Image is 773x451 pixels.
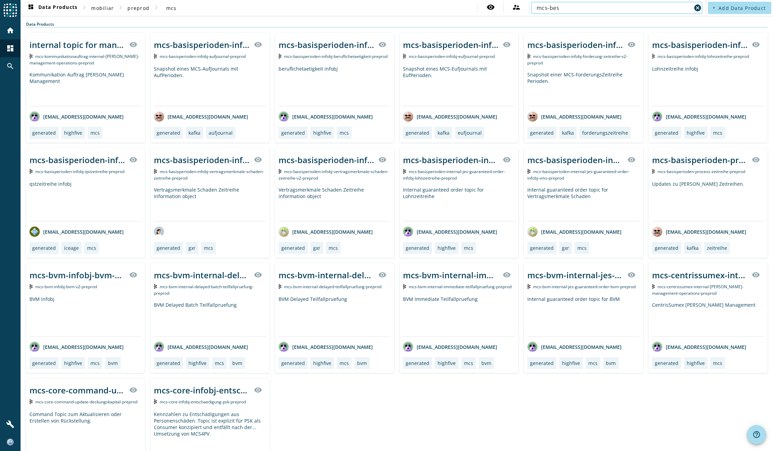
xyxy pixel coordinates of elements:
img: avatar [403,111,413,122]
div: mcs-basisperioden-internal-jes-guaranteed-order-infobj-lohnzeitreihe-_stage_ [403,154,499,166]
span: Kafka Topic: mcs-basisperioden-infobj-aufjournal-preprod [160,53,246,59]
img: avatar [279,227,289,237]
div: Internal guaranteed order topic for Vertragsmerkmale Schaden [527,186,639,221]
div: generated [157,245,180,251]
mat-icon: visibility [129,156,137,164]
div: bvm [357,360,367,366]
mat-icon: chevron_right [152,3,160,12]
div: highfive [562,360,580,366]
mat-icon: visibility [254,386,262,394]
img: avatar [29,342,40,352]
div: [EMAIL_ADDRESS][DOMAIN_NAME] [29,111,124,122]
div: highfive [687,360,705,366]
div: generated [157,360,180,366]
div: [EMAIL_ADDRESS][DOMAIN_NAME] [279,342,373,352]
mat-icon: visibility [627,40,636,49]
div: eufjournal [458,130,482,136]
mat-icon: visibility [503,40,511,49]
div: mcs-bvm-internal-immediate-teilfallpruefung-_stage_ [403,269,499,281]
div: qstzeitreihe infobj [29,181,142,221]
div: mcs [713,130,722,136]
mat-icon: visibility [378,40,386,49]
div: highfive [313,130,331,136]
div: mcs-basisperioden-infobj-forderung-zeitreihe-v2-_stage_ [527,39,623,50]
span: Kafka Topic: mcs-bvm-internal-delayed-teilfallpruefung-preprod [284,284,381,290]
div: highfive [438,245,456,251]
div: generated [281,245,305,251]
div: generated [32,130,56,136]
span: Kafka Topic: mcs-bvm-internal-jes-guaranteed-order-bvm-preprod [533,284,636,290]
img: Kafka Topic: mcs-core-command-update-deckungskapital-preprod [29,399,33,404]
mat-icon: visibility [752,271,760,279]
div: BVM Immediate Teilfallpruefung [403,296,515,336]
span: Kafka Topic: mcs-basisperioden-internal-jes-guaranteed-order-infobj-lohnzeitreihe-preprod [403,169,505,181]
div: [EMAIL_ADDRESS][DOMAIN_NAME] [279,227,373,237]
div: mcs-centrissumex-internal-[PERSON_NAME]-management-operations-_stage_ [652,269,748,281]
span: Kafka Topic: mcs-bvm-infobj-bvm-v2-preprod [35,284,97,290]
div: [EMAIL_ADDRESS][DOMAIN_NAME] [279,111,373,122]
div: gxr [188,245,196,251]
img: Kafka Topic: mcs-basisperioden-infobj-beruflichetaetigkeit-preprod [279,54,282,59]
img: avatar [154,342,164,352]
mat-icon: build [6,420,14,428]
img: Kafka Topic: mcs-bvm-internal-delayed-batch-teilfallpruefung-preprod [154,284,157,289]
div: mcs [577,245,587,251]
span: mobiliar [91,5,114,11]
div: [EMAIL_ADDRESS][DOMAIN_NAME] [527,111,622,122]
div: mcs-basisperioden-infobj-lohnzeitreihe-_stage_ [652,39,748,50]
div: beruflichetaetigkeit infobj [279,65,391,106]
div: generated [281,130,305,136]
img: Kafka Topic: mcs-bvm-infobj-bvm-v2-preprod [29,284,33,289]
img: Kafka Topic: mcs-basisperioden-infobj-qstzeitreihe-preprod [29,169,33,174]
div: Internal guaranteed order topic for BVM [527,296,639,336]
div: mcs-bvm-infobj-bvm-v2-_stage_ [29,269,125,281]
div: kafka [687,245,699,251]
div: BVM infobj [29,296,142,336]
div: mcs-basisperioden-infobj-aufjournal-_stage_ [154,39,249,50]
div: Snapshot eines MCS-EufJournals mit EufPerioden. [403,65,515,106]
input: Search (% or * for wildcards) [537,4,691,12]
div: [EMAIL_ADDRESS][DOMAIN_NAME] [527,227,622,237]
mat-icon: visibility [129,386,137,394]
mat-icon: visibility [378,271,386,279]
button: mcs [160,2,182,14]
mat-icon: visibility [503,271,511,279]
div: highfive [313,360,331,366]
img: Kafka Topic: mcs-bvm-internal-immediate-teilfallpruefung-preprod [403,284,406,289]
span: Kafka Topic: mcs-basisperioden-internal-jes-guaranteed-order-infobj-vms-preprod [527,169,629,181]
div: generated [655,130,678,136]
img: avatar [29,227,40,237]
span: Kafka Topic: mcs-core-command-update-deckungskapital-preprod [35,399,137,405]
div: [EMAIL_ADDRESS][DOMAIN_NAME] [652,342,746,352]
div: [EMAIL_ADDRESS][DOMAIN_NAME] [154,342,248,352]
span: Kafka Topic: mcs-basisperioden-infobj-beruflichetaetigkeit-preprod [284,53,388,59]
div: Kommunikation Auftrag [PERSON_NAME] Management [29,71,142,106]
mat-icon: visibility [487,3,495,11]
div: mcs [340,360,349,366]
div: Lohnzeitreihe infobj [652,65,764,106]
div: generated [530,245,554,251]
mat-icon: home [6,26,14,35]
div: mcs-basisperioden-internal-jes-guaranteed-order-infobj-vms-_stage_ [527,154,623,166]
button: Add Data Product [708,2,771,14]
img: Kafka Topic: mcs-basisperioden-internal-jes-guaranteed-order-infobj-vms-preprod [527,169,530,174]
mat-icon: chevron_right [80,3,88,12]
div: highfive [188,360,207,366]
mat-icon: dashboard [27,4,35,12]
div: generated [406,130,429,136]
mat-icon: visibility [503,156,511,164]
mat-icon: visibility [254,40,262,49]
mat-icon: visibility [129,40,137,49]
div: aufjournal [209,130,233,136]
div: BVM Delayed Teilfallpruefung [279,296,391,336]
div: mcs-basisperioden-infobj-vertragsmerkmale-schaden-zeitreihe-_stage_ [154,154,249,166]
div: mcs-bvm-internal-delayed-batch-teilfallpruefung-_stage_ [154,269,249,281]
button: preprod [125,2,152,14]
img: avatar [652,111,662,122]
div: kafka [562,130,574,136]
mat-icon: visibility [129,271,137,279]
div: bvm [481,360,491,366]
img: avatar [652,342,662,352]
img: avatar [403,227,413,237]
mat-icon: chevron_right [116,3,125,12]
